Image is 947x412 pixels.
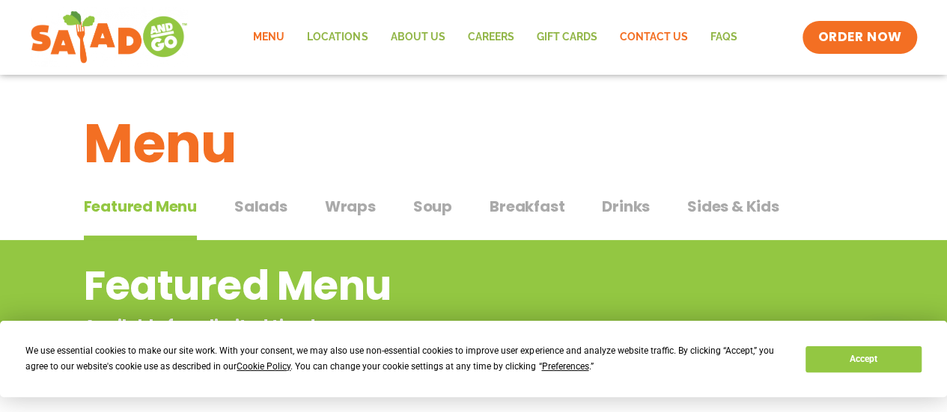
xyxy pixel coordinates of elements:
[817,28,901,46] span: ORDER NOW
[237,361,290,372] span: Cookie Policy
[84,103,864,184] h1: Menu
[325,195,376,218] span: Wraps
[84,256,743,316] h2: Featured Menu
[84,195,197,218] span: Featured Menu
[490,195,564,218] span: Breakfast
[234,195,287,218] span: Salads
[541,361,588,372] span: Preferences
[84,190,864,241] div: Tabbed content
[456,20,525,55] a: Careers
[242,20,748,55] nav: Menu
[525,20,608,55] a: GIFT CARDS
[84,314,743,339] p: Available for a limited time!
[30,7,188,67] img: new-SAG-logo-768×292
[379,20,456,55] a: About Us
[25,343,788,375] div: We use essential cookies to make our site work. With your consent, we may also use non-essential ...
[803,21,916,54] a: ORDER NOW
[296,20,379,55] a: Locations
[242,20,296,55] a: Menu
[698,20,748,55] a: FAQs
[602,195,650,218] span: Drinks
[413,195,452,218] span: Soup
[608,20,698,55] a: Contact Us
[806,346,921,372] button: Accept
[687,195,779,218] span: Sides & Kids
